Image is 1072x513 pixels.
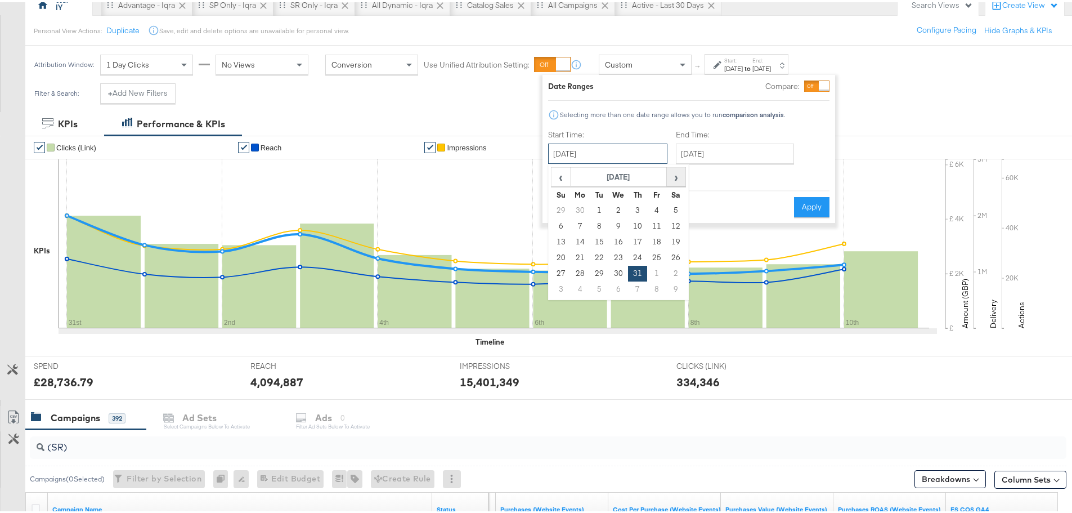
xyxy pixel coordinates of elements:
td: 6 [609,279,628,295]
div: 15,401,349 [460,372,519,388]
div: 392 [109,411,125,421]
label: End: [752,55,771,62]
th: Su [551,185,571,200]
td: 5 [590,279,609,295]
div: 334,346 [676,372,720,388]
button: +Add New Filters [100,81,176,101]
td: 23 [609,248,628,264]
td: 29 [551,200,571,216]
td: 1 [590,200,609,216]
td: 10 [628,216,647,232]
strong: to [743,62,752,70]
div: Selecting more than one date range allows you to run . [559,109,786,117]
th: Th [628,185,647,200]
td: 29 [590,264,609,279]
div: Date Ranges [548,79,594,90]
a: ES COS GA4 [950,503,1054,512]
label: Use Unified Attribution Setting: [424,57,530,68]
span: Impressions [447,141,486,150]
td: 4 [647,200,666,216]
a: The total value of the purchase actions tracked by your Custom Audience pixel on your website aft... [725,503,829,512]
strong: + [108,86,113,96]
div: [DATE] [724,62,743,71]
td: 12 [666,216,685,232]
text: Actions [1016,300,1026,326]
a: The average cost for each purchase tracked by your Custom Audience pixel on your website after pe... [613,503,721,512]
div: Attribution Window: [34,59,95,66]
td: 2 [609,200,628,216]
td: 27 [551,264,571,279]
td: 2 [666,264,685,279]
td: 3 [628,200,647,216]
span: Clicks (Link) [56,141,96,150]
span: ‹ [552,166,569,183]
span: REACH [250,359,335,369]
span: Reach [261,141,282,150]
span: 1 Day Clicks [106,57,149,68]
div: KPIs [58,115,78,128]
a: The number of times a purchase was made tracked by your Custom Audience pixel on your website aft... [500,503,604,512]
div: [DATE] [752,62,771,71]
td: 8 [647,279,666,295]
td: 26 [666,248,685,264]
button: Duplicate [106,23,140,34]
a: Your campaign name. [52,503,428,512]
td: 24 [628,248,647,264]
div: £28,736.79 [34,372,93,388]
div: Save, edit and delete options are unavailable for personal view. [159,24,349,33]
td: 8 [590,216,609,232]
strong: comparison analysis [723,108,784,117]
label: Start: [724,55,743,62]
text: Delivery [988,297,998,326]
input: Search Campaigns by Name, ID or Objective [44,430,971,452]
td: 17 [628,232,647,248]
a: The total value of the purchase actions divided by spend tracked by your Custom Audience pixel on... [838,503,941,512]
label: End Time: [676,127,799,138]
div: Personal View Actions: [34,24,102,33]
button: Apply [794,195,829,215]
div: Campaigns [51,409,100,422]
th: Sa [666,185,685,200]
div: Timeline [476,334,504,345]
span: ↑ [693,63,703,66]
td: 31 [628,264,647,279]
div: Filter & Search: [34,87,79,95]
span: CLICKS (LINK) [676,359,761,369]
th: Fr [647,185,666,200]
td: 25 [647,248,666,264]
td: 4 [571,279,590,295]
td: 19 [666,232,685,248]
th: We [609,185,628,200]
div: Performance & KPIs [137,115,225,128]
a: ✔ [34,140,45,151]
td: 7 [571,216,590,232]
td: 6 [551,216,571,232]
td: 18 [647,232,666,248]
label: Start Time: [548,127,667,138]
td: 30 [609,264,628,279]
a: ✔ [424,140,436,151]
th: Mo [571,185,590,200]
div: KPIs [34,243,50,254]
td: 15 [590,232,609,248]
td: 1 [647,264,666,279]
button: Hide Graphs & KPIs [984,23,1052,34]
td: 16 [609,232,628,248]
td: 3 [551,279,571,295]
div: 0 [213,468,234,486]
td: 7 [628,279,647,295]
div: 4,094,887 [250,372,303,388]
th: Tu [590,185,609,200]
td: 14 [571,232,590,248]
th: [DATE] [571,166,667,185]
button: Breakdowns [914,468,986,486]
a: ✔ [238,140,249,151]
a: Shows the current state of your Ad Campaign. [437,503,484,512]
div: Campaigns ( 0 Selected) [30,472,105,482]
button: Column Sets [994,469,1066,487]
span: No Views [222,57,255,68]
td: 28 [571,264,590,279]
td: 20 [551,248,571,264]
text: Amount (GBP) [960,276,970,326]
span: SPEND [34,359,118,369]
